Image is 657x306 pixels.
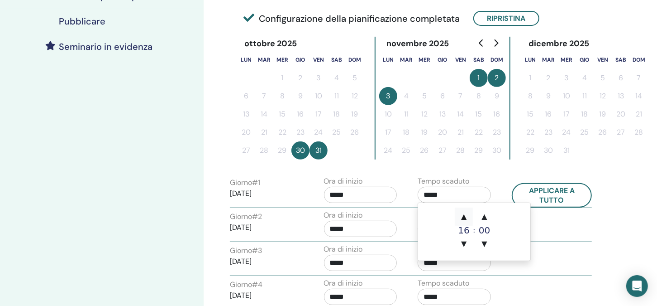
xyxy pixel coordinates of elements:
p: [DATE] [230,188,303,199]
label: Giorno # 3 [230,245,262,256]
button: 19 [415,123,433,141]
button: 21 [452,123,470,141]
button: 25 [397,141,415,160]
label: Tempo scaduto [418,176,469,187]
button: 20 [237,123,255,141]
th: giovedì [576,51,594,69]
button: 31 [309,141,328,160]
th: sabato [612,51,630,69]
th: mercoledì [557,51,576,69]
button: 13 [433,105,452,123]
button: 3 [379,87,397,105]
th: martedì [539,51,557,69]
th: mercoledì [415,51,433,69]
h4: Seminario in evidenza [59,41,152,52]
th: giovedì [291,51,309,69]
button: 19 [346,105,364,123]
label: Giorno # 2 [230,211,262,222]
button: 16 [539,105,557,123]
button: 30 [488,141,506,160]
button: 18 [397,123,415,141]
span: ▼ [476,235,494,253]
button: 29 [470,141,488,160]
label: Ora di inizio [324,278,363,289]
div: 00 [476,226,494,235]
p: [DATE] [230,290,303,301]
label: Ora di inizio [324,244,363,255]
button: Ripristina [473,11,539,26]
button: 23 [539,123,557,141]
div: Open Intercom Messenger [626,275,648,297]
button: 9 [291,87,309,105]
button: 12 [594,87,612,105]
th: martedì [397,51,415,69]
th: venerdì [309,51,328,69]
span: ▼ [455,235,473,253]
th: venerdì [452,51,470,69]
th: lunedì [379,51,397,69]
button: 20 [612,105,630,123]
div: novembre 2025 [379,37,457,51]
button: 2 [291,69,309,87]
button: 11 [576,87,594,105]
button: 13 [237,105,255,123]
button: 30 [539,141,557,160]
th: domenica [630,51,648,69]
p: [DATE] [230,256,303,267]
button: 14 [630,87,648,105]
button: 24 [557,123,576,141]
label: Tempo scaduto [418,278,469,289]
button: 18 [328,105,346,123]
button: 4 [576,69,594,87]
label: Giorno # 1 [230,177,260,188]
button: 24 [379,141,397,160]
button: 21 [255,123,273,141]
label: Ora di inizio [324,176,363,187]
button: 1 [273,69,291,87]
button: 12 [346,87,364,105]
button: 5 [594,69,612,87]
button: 16 [291,105,309,123]
button: 26 [415,141,433,160]
button: 21 [630,105,648,123]
button: 9 [539,87,557,105]
button: 8 [521,87,539,105]
button: 12 [415,105,433,123]
button: 20 [433,123,452,141]
button: 28 [452,141,470,160]
button: 17 [309,105,328,123]
button: 1 [521,69,539,87]
th: lunedì [237,51,255,69]
button: 1 [470,69,488,87]
button: 28 [630,123,648,141]
button: 29 [521,141,539,160]
button: 23 [291,123,309,141]
p: [DATE] [230,222,303,233]
button: 11 [328,87,346,105]
button: 13 [612,87,630,105]
button: 30 [291,141,309,160]
button: Go to next month [489,34,503,52]
button: 4 [328,69,346,87]
th: domenica [346,51,364,69]
th: martedì [255,51,273,69]
button: 15 [470,105,488,123]
div: : [473,208,475,253]
button: 15 [273,105,291,123]
button: 8 [273,87,291,105]
button: 6 [612,69,630,87]
button: 25 [328,123,346,141]
button: 2 [488,69,506,87]
button: 2 [539,69,557,87]
button: 7 [452,87,470,105]
button: 18 [576,105,594,123]
th: lunedì [521,51,539,69]
th: sabato [470,51,488,69]
button: 3 [309,69,328,87]
button: 17 [557,105,576,123]
label: Ora di inizio [324,210,363,221]
button: 10 [379,105,397,123]
h4: Pubblicare [59,16,105,27]
button: 25 [576,123,594,141]
th: sabato [328,51,346,69]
